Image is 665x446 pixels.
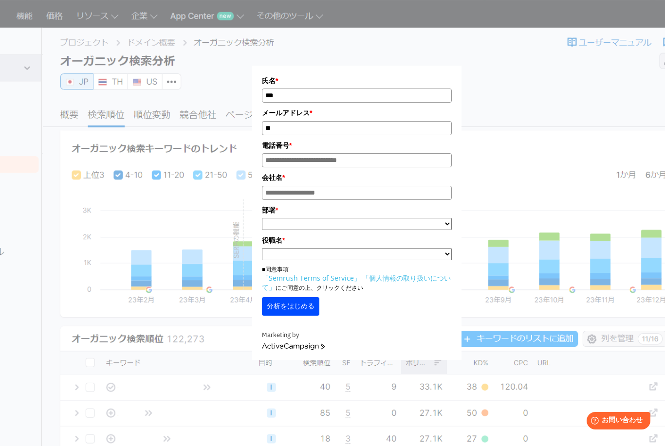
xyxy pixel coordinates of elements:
[262,235,452,246] label: 役職名
[262,140,452,151] label: 電話番号
[262,172,452,183] label: 会社名
[262,330,452,340] div: Marketing by
[262,273,361,283] a: 「Semrush Terms of Service」
[262,297,319,316] button: 分析をはじめる
[262,107,452,118] label: メールアドレス
[262,75,452,86] label: 氏名
[578,408,654,435] iframe: Help widget launcher
[262,205,452,215] label: 部署
[262,273,451,292] a: 「個人情報の取り扱いについて」
[262,265,452,292] p: ■同意事項 にご同意の上、クリックください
